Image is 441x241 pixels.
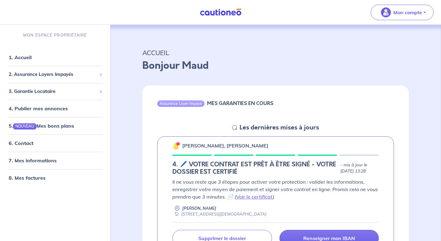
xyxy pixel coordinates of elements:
div: Assurance Loyer Impayé [157,100,205,107]
a: 8. Mes factures [9,175,45,181]
p: [PERSON_NAME] [182,205,216,211]
div: 5.NOUVEAUMes bons plans [2,120,108,132]
span: 3. Garantie Locataire [9,88,97,95]
div: 4. Publier mes annonces [2,102,108,115]
p: Il ne vous reste que 3 étapes pour activer votre protection : valider les informations, enregistr... [172,178,379,200]
div: state: PAYMENT-METHOD-IN-PROGRESS, Context: NEW,CHOOSE-CERTIFICATE,RELATIONSHIP,RENTER-DOCUMENTS [172,161,379,176]
span: 2. Assurance Loyers Impayés [9,71,97,78]
a: 1. Accueil [9,54,32,60]
p: Bonjour Maud [142,58,409,73]
h6: MES GARANTIES EN COURS [207,100,273,106]
a: Voir le certificat [236,194,273,200]
button: illu_account_valid_menu.svgMon compte [371,5,434,20]
div: 3. Garantie Locataire [2,85,108,98]
div: 1. Accueil [2,51,108,64]
h5: 4. 🖊️ VOTRE CONTRAT EST PRÊT À ÊTRE SIGNÉ - VOTRE DOSSIER EST CERTIFIÉ [172,161,338,176]
div: 8. Mes factures [2,172,108,184]
div: [STREET_ADDRESS][DEMOGRAPHIC_DATA] [172,211,266,217]
div: 7. Mes informations [2,154,108,167]
p: Mon compte [393,9,422,16]
a: 6. Contact [9,140,33,146]
div: 2. Assurance Loyers Impayés [2,68,108,81]
h5: Les dernières mises à jours [240,124,319,131]
p: ACCUEIL [142,47,409,58]
img: illu_account_valid_menu.svg [381,7,391,17]
a: 7. Mes informations [9,157,57,164]
p: MON ESPACE PROPRIÉTAIRE [23,32,87,38]
p: - mis à jour le [DATE] 13:28 [340,162,379,174]
p: [PERSON_NAME], [PERSON_NAME] [182,142,268,149]
a: 5.NOUVEAUMes bons plans [9,123,74,129]
img: Cautioneo [197,8,244,16]
div: 6. Contact [2,137,108,149]
a: 4. Publier mes annonces [9,105,68,112]
img: 🔔 [172,142,180,150]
